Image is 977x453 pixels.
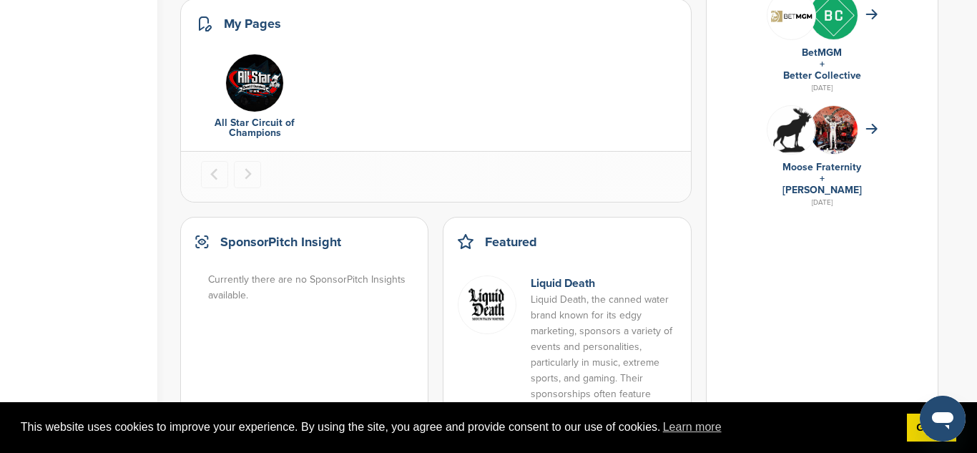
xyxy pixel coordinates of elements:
[458,276,516,334] img: Screen shot 2022 01 05 at 10.58.13 am
[721,82,923,94] div: [DATE]
[767,106,815,154] img: Hjwwegho 400x400
[485,232,537,252] h2: Featured
[201,54,308,138] div: 1 of 1
[234,161,261,188] button: Next slide
[220,232,341,252] h2: SponsorPitch Insight
[783,69,861,82] a: Better Collective
[782,161,861,173] a: Moose Fraternity
[820,172,825,185] a: +
[802,47,842,59] a: BetMGM
[21,417,895,438] span: This website uses cookies to improve your experience. By using the site, you agree and provide co...
[661,417,724,438] a: learn more about cookies
[920,396,966,442] iframe: Button to launch messaging window
[224,14,281,34] h2: My Pages
[820,58,825,70] a: +
[531,276,595,291] a: Liquid Death
[208,272,415,303] div: Currently there are no SponsorPitch Insights available.
[721,196,923,209] div: [DATE]
[215,117,295,139] a: All Star Circuit of Champions
[782,184,862,196] a: [PERSON_NAME]
[201,161,228,188] button: Previous slide
[810,106,858,154] img: 3bs1dc4c 400x400
[225,54,284,112] img: Image0
[208,54,301,111] a: Image0
[907,414,956,442] a: dismiss cookie message
[767,3,815,27] img: Screen shot 2020 11 05 at 10.46.00 am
